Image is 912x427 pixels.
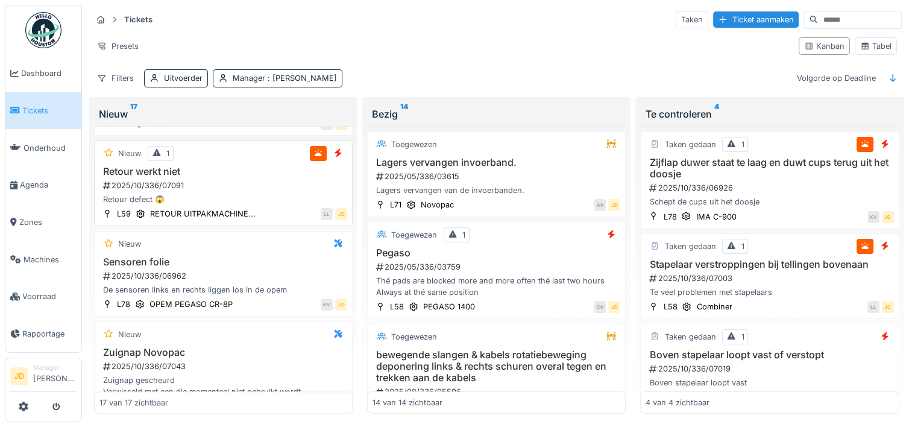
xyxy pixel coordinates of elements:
[390,199,401,210] div: L71
[882,301,894,313] div: JD
[335,299,347,311] div: JD
[10,367,28,385] li: JD
[21,68,77,79] span: Dashboard
[119,14,157,25] strong: Tickets
[22,105,77,116] span: Tickets
[390,301,404,312] div: L58
[594,301,606,313] div: CK
[92,69,139,87] div: Filters
[19,217,77,228] span: Zones
[99,347,347,358] h3: Zuignap Novopac
[373,247,620,259] h3: Pegaso
[5,92,81,130] a: Tickets
[166,148,169,159] div: 1
[321,299,333,311] div: KV
[5,204,81,241] a: Zones
[462,229,465,241] div: 1
[372,107,621,121] div: Bezig
[664,139,715,150] div: Taken gedaan
[608,199,620,211] div: JD
[646,377,893,388] div: Boven stapelaar loopt vast
[233,72,337,84] div: Manager
[22,291,77,302] span: Voorraad
[882,211,894,223] div: JD
[648,182,893,194] div: 2025/10/336/06926
[391,229,437,241] div: Toegewezen
[5,166,81,204] a: Agenda
[25,12,61,48] img: Badge_color-CXgf-gQk.svg
[663,211,676,223] div: L78
[648,273,893,284] div: 2025/10/336/07003
[24,142,77,154] span: Onderhoud
[99,166,347,177] h3: Retour werkt niet
[391,331,437,343] div: Toegewezen
[150,208,256,220] div: RETOUR UITPAKMACHINE...
[102,361,347,372] div: 2025/10/336/07043
[92,37,144,55] div: Presets
[860,40,892,52] div: Tabel
[741,139,744,150] div: 1
[646,157,893,180] h3: Zijflap duwer staat te laag en duwt cups terug uit het doosje
[696,301,732,312] div: Combiner
[99,194,347,205] div: Retour defect 😱
[33,363,77,389] li: [PERSON_NAME]
[867,211,879,223] div: KV
[102,180,347,191] div: 2025/10/336/07091
[696,211,736,223] div: IMA C-900
[99,256,347,268] h3: Sensoren folie
[99,107,348,121] div: Nieuw
[321,208,333,220] div: LL
[5,55,81,92] a: Dashboard
[118,238,141,250] div: Nieuw
[648,363,893,375] div: 2025/10/336/07019
[646,397,709,408] div: 4 van 4 zichtbaar
[714,107,719,121] sup: 4
[118,148,141,159] div: Nieuw
[664,241,715,252] div: Taken gedaan
[335,208,347,220] div: JD
[22,328,77,340] span: Rapportage
[373,349,620,384] h3: bewegende slangen & kabels rotatiebeweging deponering links & rechts schuren overal tegen en trek...
[375,386,620,397] div: 2025/08/336/05596
[24,254,77,265] span: Machines
[594,199,606,211] div: AK
[5,241,81,278] a: Machines
[663,301,677,312] div: L58
[99,284,347,296] div: De sensoren links en rechts liggen los in de opem
[20,179,77,191] span: Agenda
[102,270,347,282] div: 2025/10/336/06962
[646,286,893,298] div: Te veel problemen met stapelaars
[5,129,81,166] a: Onderhoud
[149,299,233,310] div: OPEM PEGASO CR-8P
[804,40,844,52] div: Kanban
[741,331,744,343] div: 1
[99,375,347,397] div: Zuignap gescheurd Verwisseld met een die momenteel niet gebruikt wordt
[375,171,620,182] div: 2025/05/336/03615
[645,107,894,121] div: Te controleren
[676,11,708,28] div: Taken
[130,107,137,121] sup: 17
[713,11,799,28] div: Ticket aanmaken
[646,349,893,361] h3: Boven stapelaar loopt vast of verstopt
[421,199,454,210] div: Novopac
[646,259,893,270] h3: Stapelaar verstroppingen bij tellingen bovenaan
[99,397,168,408] div: 17 van 17 zichtbaar
[118,329,141,340] div: Nieuw
[117,208,131,220] div: L59
[664,331,715,343] div: Taken gedaan
[373,185,620,196] div: Lagers vervangen van de invoerbanden.
[867,301,879,313] div: LL
[10,363,77,392] a: JD Manager[PERSON_NAME]
[33,363,77,372] div: Manager
[400,107,408,121] sup: 14
[164,72,203,84] div: Uitvoerder
[375,261,620,273] div: 2025/05/336/03759
[391,139,437,150] div: Toegewezen
[741,241,744,252] div: 1
[5,278,81,315] a: Voorraad
[373,157,620,168] h3: Lagers vervangen invoerband.
[265,74,337,83] span: : [PERSON_NAME]
[117,299,130,310] div: L78
[791,69,881,87] div: Volgorde op Deadline
[373,275,620,298] div: Thé pads are blocked more and more often thé last two hours Always at thé same position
